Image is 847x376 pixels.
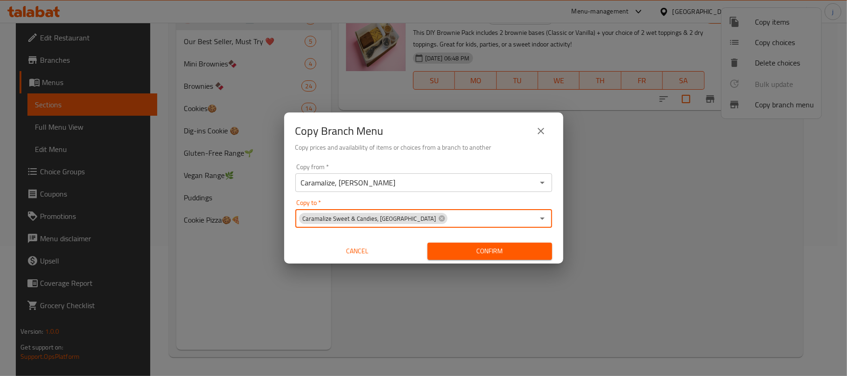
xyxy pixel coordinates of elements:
[536,176,549,189] button: Open
[299,213,447,224] div: Caramalize Sweet & Candies, [GEOGRAPHIC_DATA]
[427,243,552,260] button: Confirm
[295,142,552,152] h6: Copy prices and availability of items or choices from a branch to another
[530,120,552,142] button: close
[299,245,416,257] span: Cancel
[295,243,420,260] button: Cancel
[299,214,440,223] span: Caramalize Sweet & Candies, [GEOGRAPHIC_DATA]
[435,245,545,257] span: Confirm
[536,212,549,225] button: Open
[295,124,384,139] h2: Copy Branch Menu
